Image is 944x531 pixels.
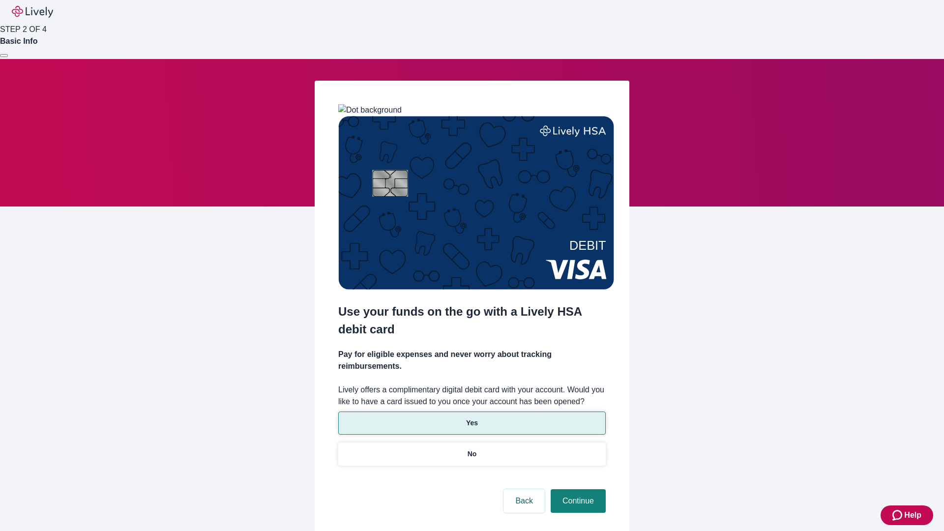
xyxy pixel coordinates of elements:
[881,505,933,525] button: Zendesk support iconHelp
[338,116,614,290] img: Debit card
[338,384,606,408] label: Lively offers a complimentary digital debit card with your account. Would you like to have a card...
[338,442,606,466] button: No
[338,104,402,116] img: Dot background
[338,303,606,338] h2: Use your funds on the go with a Lively HSA debit card
[904,509,921,521] span: Help
[12,6,53,18] img: Lively
[551,489,606,513] button: Continue
[892,509,904,521] svg: Zendesk support icon
[468,449,477,459] p: No
[466,418,478,428] p: Yes
[503,489,545,513] button: Back
[338,349,606,372] h4: Pay for eligible expenses and never worry about tracking reimbursements.
[338,412,606,435] button: Yes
